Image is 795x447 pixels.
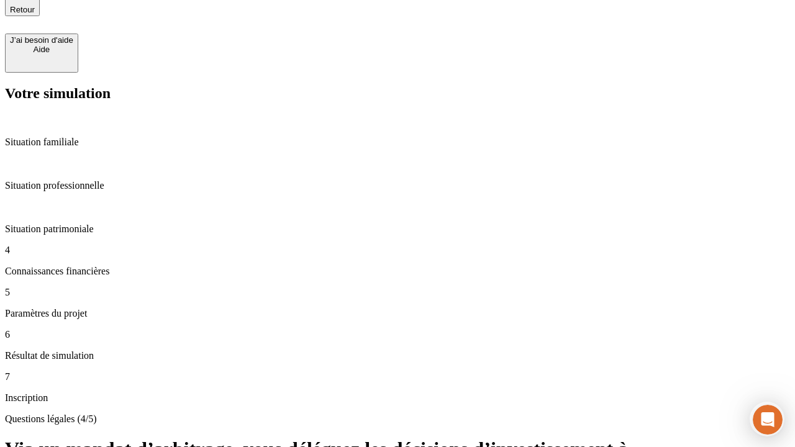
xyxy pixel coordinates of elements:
span: Retour [10,5,35,14]
iframe: Intercom live chat discovery launcher [750,402,784,436]
iframe: Intercom live chat [753,405,783,435]
p: Situation patrimoniale [5,223,790,235]
p: 4 [5,245,790,256]
p: 7 [5,371,790,382]
p: Connaissances financières [5,266,790,277]
p: Paramètres du projet [5,308,790,319]
div: J’ai besoin d'aide [10,35,73,45]
p: 6 [5,329,790,340]
p: Situation professionnelle [5,180,790,191]
p: Questions légales (4/5) [5,413,790,425]
div: Aide [10,45,73,54]
p: 5 [5,287,790,298]
h2: Votre simulation [5,85,790,102]
p: Inscription [5,392,790,404]
p: Situation familiale [5,137,790,148]
p: Résultat de simulation [5,350,790,361]
button: J’ai besoin d'aideAide [5,34,78,73]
